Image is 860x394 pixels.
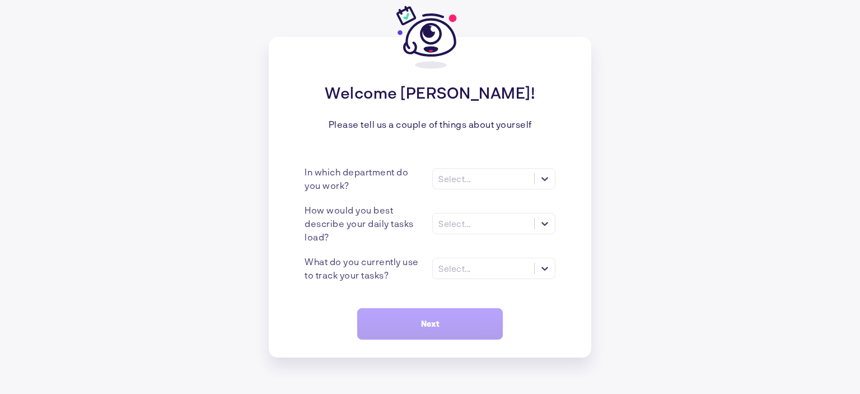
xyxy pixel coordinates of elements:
[305,165,423,192] div: In which department do you work?
[305,203,423,244] div: How would you best describe your daily tasks load?
[438,219,471,229] div: Select...
[438,174,471,184] div: Select...
[396,3,464,71] img: gipsybot-default.svg
[305,255,423,282] div: What do you currently use to track your tasks?
[329,119,532,129] div: Please tell us a couple of things about yourself
[421,319,440,328] span: Next
[438,263,471,274] div: Select...
[325,83,535,102] div: Welcome [PERSON_NAME]!
[357,308,503,340] button: Next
